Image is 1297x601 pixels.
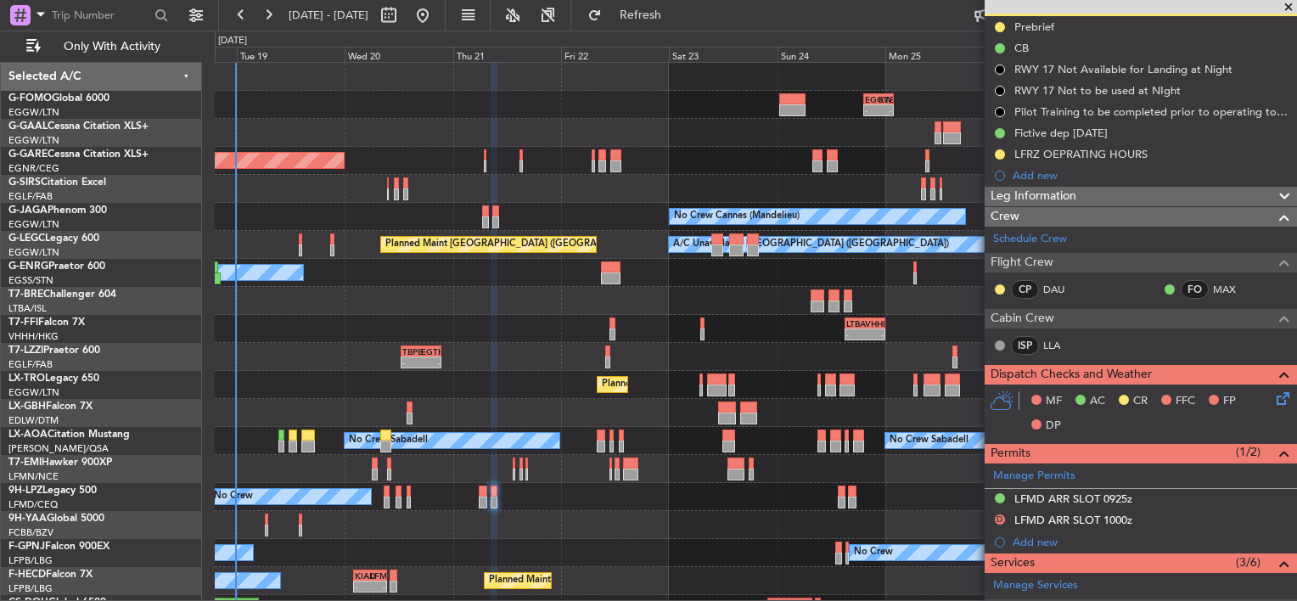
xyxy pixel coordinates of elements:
a: G-GARECessna Citation XLS+ [8,149,149,160]
span: Permits [991,444,1030,463]
a: EGLF/FAB [8,190,53,203]
a: LFPB/LBG [8,582,53,595]
a: G-FOMOGlobal 6000 [8,93,109,104]
div: - [355,581,370,592]
a: T7-BREChallenger 604 [8,289,116,300]
a: EGGW/LTN [8,386,59,399]
div: LFMD ARR SLOT 1000z [1014,513,1132,527]
span: Flight Crew [991,253,1053,272]
a: G-LEGCLegacy 600 [8,233,99,244]
div: Planned Maint [GEOGRAPHIC_DATA] ([GEOGRAPHIC_DATA]) [385,232,653,257]
div: RWY 17 Not Available for Landing at Night [1014,62,1232,76]
a: LX-GBHFalcon 7X [8,402,93,412]
a: LLA [1043,338,1081,353]
div: LFMN [370,570,385,581]
div: - [865,329,884,340]
span: T7-BRE [8,289,43,300]
span: G-SIRS [8,177,41,188]
div: KIAD [355,570,370,581]
span: Cabin Crew [991,309,1054,329]
a: EGLF/FAB [8,358,53,371]
a: [PERSON_NAME]/QSA [8,442,109,455]
span: FP [1223,393,1236,410]
span: Refresh [605,9,677,21]
div: EGTK [421,346,440,357]
div: Fictive dep [DATE] [1014,126,1108,140]
span: 9H-LPZ [8,486,42,496]
a: G-SIRSCitation Excel [8,177,106,188]
div: RWY 17 Not to be used at NIght [1014,83,1181,98]
div: Planned Maint [GEOGRAPHIC_DATA] ([GEOGRAPHIC_DATA]) [489,568,756,593]
a: Schedule Crew [993,231,1067,248]
span: T7-EMI [8,458,42,468]
span: CR [1133,393,1148,410]
div: - [846,329,865,340]
div: LTBA [846,318,865,329]
span: G-GARE [8,149,48,160]
div: VHHH [865,318,884,329]
div: No Crew Sabadell [349,428,428,453]
div: Sat 23 [669,47,777,62]
a: EGGW/LTN [8,134,59,147]
a: FCBB/BZV [8,526,53,539]
span: Crew [991,207,1019,227]
input: Trip Number [52,3,149,28]
div: Prebrief [1014,20,1054,34]
div: Planned Maint [GEOGRAPHIC_DATA] ([GEOGRAPHIC_DATA]) [602,372,869,397]
button: Refresh [580,2,682,29]
span: G-ENRG [8,261,48,272]
span: [DATE] - [DATE] [289,8,368,23]
a: LX-AOACitation Mustang [8,430,130,440]
a: EGSS/STN [8,274,53,287]
span: 9H-YAA [8,514,47,524]
span: Services [991,553,1035,573]
div: FO [1181,280,1209,299]
a: F-HECDFalcon 7X [8,570,93,580]
a: MAX [1213,282,1251,297]
div: - [370,581,385,592]
div: - [421,357,440,368]
span: LX-TRO [8,374,45,384]
span: DP [1046,418,1061,435]
a: EDLW/DTM [8,414,59,427]
a: F-GPNJFalcon 900EX [8,542,109,552]
div: [DATE] [218,34,247,48]
a: 9H-LPZLegacy 500 [8,486,97,496]
a: T7-LZZIPraetor 600 [8,345,100,356]
span: G-FOMO [8,93,52,104]
button: Only With Activity [19,33,184,60]
a: LFMD/CEQ [8,498,58,511]
div: No Crew [214,484,253,509]
span: (1/2) [1236,443,1261,461]
span: LX-GBH [8,402,46,412]
div: LFMD ARR SLOT 0925z [1014,491,1132,506]
span: T7-FFI [8,317,38,328]
a: T7-EMIHawker 900XP [8,458,112,468]
div: - [879,105,892,115]
span: F-HECD [8,570,46,580]
div: Add new [1013,168,1289,183]
div: TBPB [402,346,421,357]
div: LFRZ OEPRATING HOURS [1014,147,1148,161]
div: KTEB [879,94,892,104]
a: LFMN/NCE [8,470,59,483]
a: LX-TROLegacy 650 [8,374,99,384]
span: LX-AOA [8,430,48,440]
button: D [995,514,1005,525]
a: G-JAGAPhenom 300 [8,205,107,216]
a: T7-FFIFalcon 7X [8,317,85,328]
a: EGNR/CEG [8,162,59,175]
a: G-ENRGPraetor 600 [8,261,105,272]
a: LTBA/ISL [8,302,47,315]
div: No Crew [854,540,893,565]
div: Sun 24 [778,47,885,62]
div: Add new [1013,535,1289,549]
span: G-JAGA [8,205,48,216]
div: A/C Unavailable [GEOGRAPHIC_DATA] ([GEOGRAPHIC_DATA]) [673,232,949,257]
span: MF [1046,393,1062,410]
a: Manage Services [993,577,1078,594]
div: Pilot Training to be completed prior to operating to LFMD [1014,104,1289,119]
div: ISP [1011,336,1039,355]
div: EGGW [865,94,879,104]
span: AC [1090,393,1105,410]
